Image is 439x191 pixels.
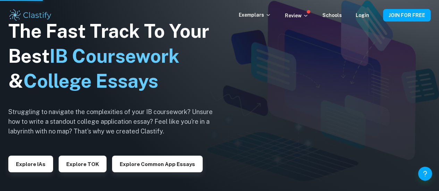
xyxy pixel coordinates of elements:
[8,19,223,94] h1: The Fast Track To Your Best &
[418,167,432,181] button: Help and Feedback
[23,70,158,92] span: College Essays
[356,12,369,18] a: Login
[8,107,223,136] h6: Struggling to navigate the complexities of your IB coursework? Unsure how to write a standout col...
[8,8,52,22] img: Clastify logo
[112,160,203,167] a: Explore Common App essays
[59,160,107,167] a: Explore TOK
[285,12,309,19] p: Review
[50,45,179,67] span: IB Coursework
[239,11,271,19] p: Exemplars
[8,160,53,167] a: Explore IAs
[322,12,342,18] a: Schools
[8,156,53,172] button: Explore IAs
[112,156,203,172] button: Explore Common App essays
[59,156,107,172] button: Explore TOK
[383,9,431,21] button: JOIN FOR FREE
